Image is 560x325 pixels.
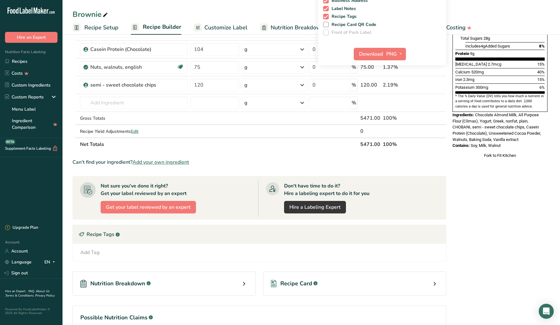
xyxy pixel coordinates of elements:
[471,70,484,74] span: 520mg
[90,63,168,71] div: Nuts, walnuts, english
[455,85,475,90] span: Potassium
[80,115,188,122] div: Gross Totals
[90,279,145,288] span: Nutrition Breakdown
[5,307,57,315] div: Powered By FoodLabelMaker © 2025 All Rights Reserved
[455,77,462,82] span: Iron
[383,114,417,122] div: 100%
[383,63,417,71] div: 1.37%
[452,143,470,148] span: Contains:
[481,44,485,48] span: 4g
[360,81,380,89] div: 120.00
[72,158,446,166] div: Can't find your ingredient?
[452,112,541,142] span: Chocolate Almond Milk, All Purpose Flour (Climax), Yogurt, Greek, nonfat, plain, CHOBANI, semi - ...
[132,158,189,166] span: Add your own ingredient
[470,51,474,56] span: 9g
[460,36,482,41] span: Total Sugars
[455,70,470,74] span: Calcium
[427,23,466,32] span: Recipe Costing
[244,81,247,89] div: g
[35,293,55,298] a: Privacy Policy
[5,94,44,100] div: Custom Reports
[143,23,181,31] span: Recipe Builder
[5,257,32,267] a: Language
[455,62,487,67] span: [MEDICAL_DATA]
[5,139,15,144] div: BETA
[5,225,38,231] div: Upgrade Plan
[244,99,247,107] div: g
[80,97,188,109] input: Add Ingredient
[80,249,100,256] div: Add Tag
[101,182,187,197] div: Not sure you've done it right? Get your label reviewed by an expert
[386,50,397,58] span: PNG
[360,63,380,71] div: 75.00
[537,70,545,74] span: 40%
[465,44,510,48] span: Includes Added Sugars
[90,46,168,53] div: Casein Protein (Chocolate)
[329,14,357,19] span: Recipe Tags
[84,23,118,32] span: Recipe Setup
[359,50,383,58] span: Download
[455,94,545,109] section: * The % Daily Value (DV) tells you how much a nutrient in a serving of food contributes to a dail...
[463,77,474,82] span: 2.3mg
[204,23,247,32] span: Customize Label
[79,137,359,151] th: Net Totals
[539,85,545,90] span: 6%
[537,77,545,82] span: 15%
[244,63,247,71] div: g
[452,152,547,159] div: Fork to Fit Kitchen
[28,289,36,293] a: FAQ .
[360,127,380,135] div: 0
[80,313,438,322] h1: Possible Nutrition Claims
[471,143,501,148] span: Soy, Milk, Walnut
[382,137,418,151] th: 100%
[72,21,118,35] a: Recipe Setup
[44,258,57,266] div: EN
[359,137,382,151] th: 5471.00
[384,48,406,60] button: PNG
[329,22,377,27] span: Recipe Card QR Code
[539,44,545,48] span: 8%
[455,51,469,56] span: Protein
[80,128,188,135] div: Recipe Yield Adjustments
[106,203,191,211] span: Get your label reviewed by an expert
[476,85,488,90] span: 300mg
[5,289,50,298] a: About Us .
[244,46,247,53] div: g
[354,48,384,60] button: Download
[280,279,312,288] span: Recipe Card
[452,112,474,117] span: Ingredients:
[284,182,369,197] div: Don't have time to do it? Hire a labeling expert to do it for you
[537,62,545,67] span: 15%
[360,114,380,122] div: 5471.00
[5,289,27,293] a: Hire an Expert .
[194,21,247,35] a: Customize Label
[90,81,168,89] div: semi - sweet chocolate chips
[383,81,417,89] div: 2.19%
[101,201,196,213] button: Get your label reviewed by an expert
[5,293,35,298] a: Terms & Conditions .
[271,23,324,32] span: Nutrition Breakdown
[329,6,356,12] span: Label Notes
[284,201,346,213] a: Hire a Labeling Expert
[72,9,109,20] div: Brownie
[131,128,138,134] span: Edit
[488,62,501,67] span: 2.7mcg
[539,304,554,319] div: Open Intercom Messenger
[416,21,472,35] a: Recipe Costing
[131,20,181,35] a: Recipe Builder
[5,32,57,43] button: Hire an Expert
[73,225,446,244] div: Recipe Tags
[483,36,490,41] span: 28g
[260,21,324,35] a: Nutrition Breakdown
[329,30,372,35] span: Front of Pack Label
